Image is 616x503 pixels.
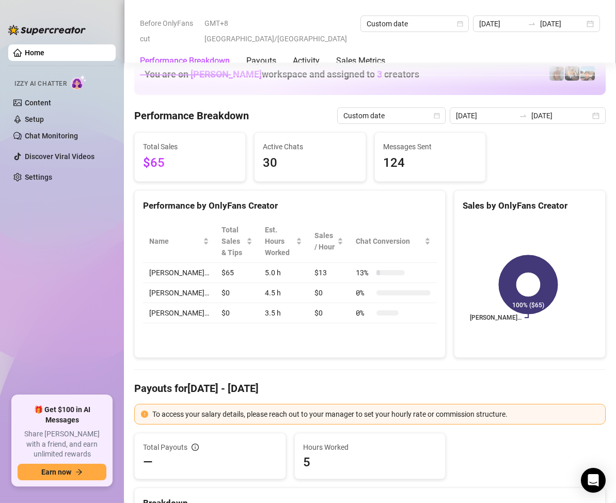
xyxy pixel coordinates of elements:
[350,220,437,263] th: Chat Conversion
[143,283,215,303] td: [PERSON_NAME]…
[383,153,477,173] span: 124
[259,283,308,303] td: 4.5 h
[293,55,320,67] div: Activity
[356,287,372,298] span: 0 %
[143,220,215,263] th: Name
[519,112,527,120] span: to
[25,115,44,123] a: Setup
[519,112,527,120] span: swap-right
[215,263,259,283] td: $65
[143,303,215,323] td: [PERSON_NAME]…
[531,110,590,121] input: End date
[308,283,350,303] td: $0
[75,468,83,476] span: arrow-right
[143,141,237,152] span: Total Sales
[215,220,259,263] th: Total Sales & Tips
[25,49,44,57] a: Home
[308,303,350,323] td: $0
[140,15,198,46] span: Before OnlyFans cut
[308,263,350,283] td: $13
[367,16,463,32] span: Custom date
[528,20,536,28] span: to
[14,79,67,89] span: Izzy AI Chatter
[263,141,357,152] span: Active Chats
[140,55,230,67] div: Performance Breakdown
[143,454,153,470] span: —
[222,224,244,258] span: Total Sales & Tips
[18,464,106,480] button: Earn nowarrow-right
[356,307,372,319] span: 0 %
[540,18,585,29] input: End date
[356,235,422,247] span: Chat Conversion
[314,230,336,253] span: Sales / Hour
[18,429,106,460] span: Share [PERSON_NAME] with a friend, and earn unlimited rewards
[215,283,259,303] td: $0
[25,152,94,161] a: Discover Viral Videos
[152,408,599,420] div: To access your salary details, please reach out to your manager to set your hourly rate or commis...
[259,263,308,283] td: 5.0 h
[143,199,437,213] div: Performance by OnlyFans Creator
[463,199,597,213] div: Sales by OnlyFans Creator
[479,18,524,29] input: Start date
[356,267,372,278] span: 13 %
[143,153,237,173] span: $65
[143,263,215,283] td: [PERSON_NAME]…
[8,25,86,35] img: logo-BBDzfeDw.svg
[71,75,87,90] img: AI Chatter
[143,442,187,453] span: Total Payouts
[383,141,477,152] span: Messages Sent
[141,411,148,418] span: exclamation-circle
[192,444,199,451] span: info-circle
[134,108,249,123] h4: Performance Breakdown
[25,132,78,140] a: Chat Monitoring
[470,314,522,321] text: [PERSON_NAME]…
[41,468,71,476] span: Earn now
[25,99,51,107] a: Content
[303,454,437,470] span: 5
[25,173,52,181] a: Settings
[456,110,515,121] input: Start date
[308,220,350,263] th: Sales / Hour
[204,15,354,46] span: GMT+8 [GEOGRAPHIC_DATA]/[GEOGRAPHIC_DATA]
[263,153,357,173] span: 30
[149,235,201,247] span: Name
[343,108,439,123] span: Custom date
[134,381,606,396] h4: Payouts for [DATE] - [DATE]
[434,113,440,119] span: calendar
[246,55,276,67] div: Payouts
[528,20,536,28] span: swap-right
[259,303,308,323] td: 3.5 h
[215,303,259,323] td: $0
[457,21,463,27] span: calendar
[336,55,385,67] div: Sales Metrics
[581,468,606,493] div: Open Intercom Messenger
[303,442,437,453] span: Hours Worked
[18,405,106,425] span: 🎁 Get $100 in AI Messages
[265,224,293,258] div: Est. Hours Worked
